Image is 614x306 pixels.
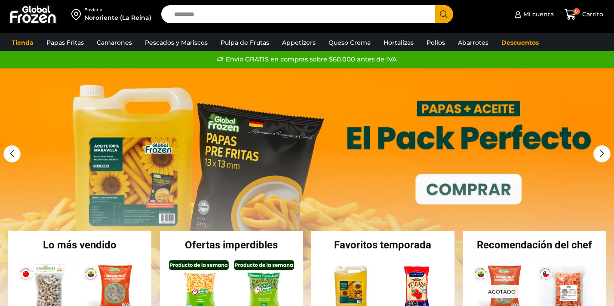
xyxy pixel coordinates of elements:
[7,34,38,51] a: Tienda
[278,34,320,51] a: Appetizers
[497,34,543,51] a: Descuentos
[513,6,554,23] a: Mi cuenta
[84,13,151,22] div: Nororiente (La Reina)
[8,240,151,250] h2: Lo más vendido
[454,34,493,51] a: Abarrotes
[593,145,611,162] div: Next slide
[71,7,84,21] img: address-field-icon.svg
[3,145,21,162] div: Previous slide
[311,240,454,250] h2: Favoritos temporada
[482,285,522,298] p: Agotado
[435,5,453,23] button: Search button
[580,10,603,18] span: Carrito
[92,34,136,51] a: Camarones
[521,10,554,18] span: Mi cuenta
[573,8,580,15] span: 0
[141,34,212,51] a: Pescados y Mariscos
[42,34,88,51] a: Papas Fritas
[422,34,449,51] a: Pollos
[84,7,151,13] div: Enviar a
[324,34,375,51] a: Queso Crema
[562,4,605,24] a: 0 Carrito
[463,240,606,250] h2: Recomendación del chef
[216,34,273,51] a: Pulpa de Frutas
[379,34,418,51] a: Hortalizas
[160,240,303,250] h2: Ofertas imperdibles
